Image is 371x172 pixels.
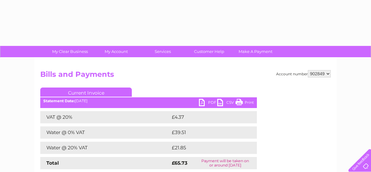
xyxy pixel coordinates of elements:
td: Water @ 20% VAT [40,142,170,154]
a: CSV [217,99,236,108]
td: £4.37 [170,111,243,123]
a: My Clear Business [45,46,95,57]
a: Customer Help [184,46,234,57]
a: My Account [91,46,142,57]
td: Payment will be taken on or around [DATE] [193,157,257,169]
strong: Total [46,160,59,166]
td: £39.51 [170,126,244,139]
a: Make A Payment [230,46,281,57]
b: Statement Date: [43,99,75,103]
a: Current Invoice [40,88,132,97]
div: Account number [276,70,331,77]
td: VAT @ 20% [40,111,170,123]
div: [DATE] [40,99,257,103]
strong: £65.73 [172,160,187,166]
h2: Bills and Payments [40,70,331,82]
a: PDF [199,99,217,108]
td: £21.85 [170,142,244,154]
td: Water @ 0% VAT [40,126,170,139]
a: Print [236,99,254,108]
a: Services [138,46,188,57]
